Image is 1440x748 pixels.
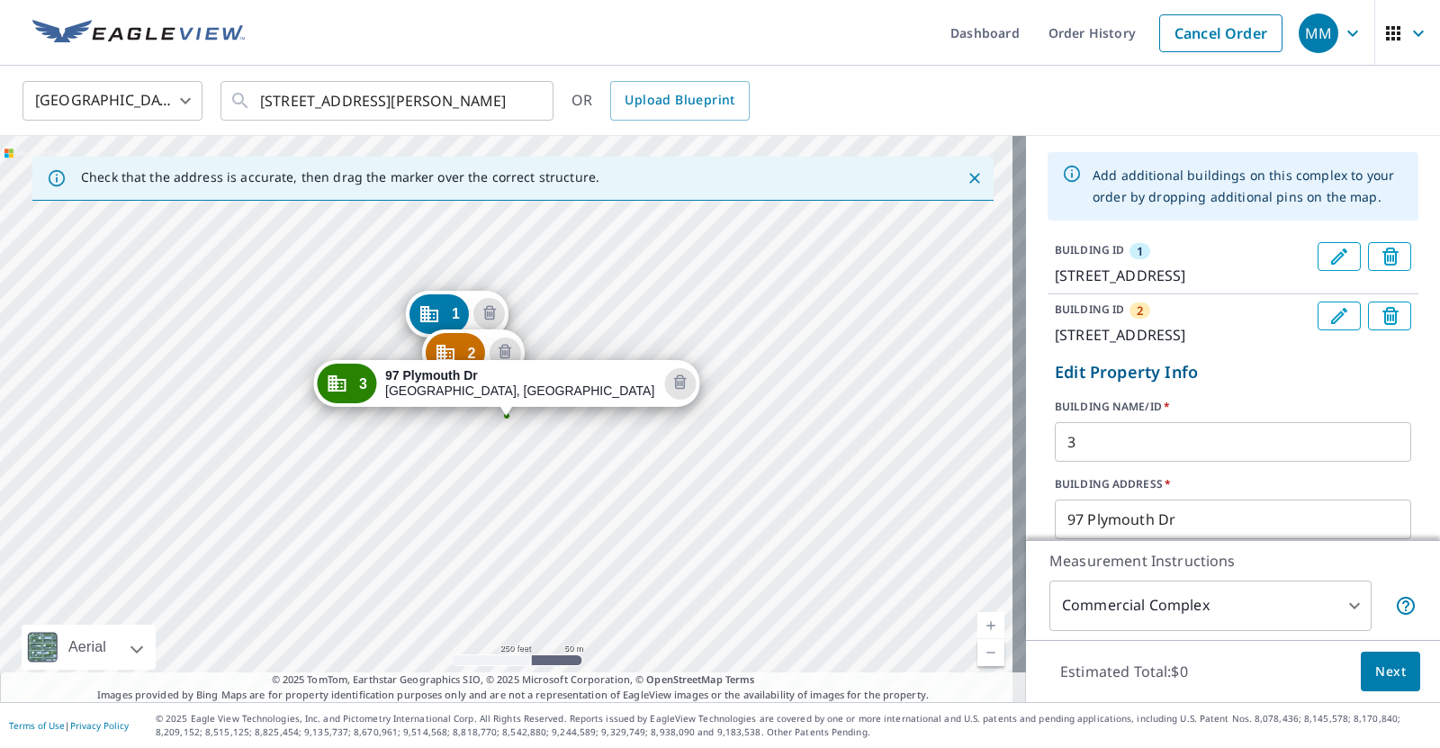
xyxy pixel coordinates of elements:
span: 2 [1137,302,1143,319]
span: Next [1375,661,1406,683]
button: Edit building 1 [1318,242,1361,271]
div: Dropped pin, building 3, Commercial property, 97 Plymouth Dr Norwood, MA 02062 [313,360,699,416]
span: 1 [1137,243,1143,259]
button: Delete building 2 [1368,302,1411,330]
a: Cancel Order [1159,14,1282,52]
div: MM [1299,14,1338,53]
span: Each building may require a separate measurement report; if so, your account will be billed per r... [1395,595,1417,617]
span: 1 [452,307,460,320]
div: OR [571,81,750,121]
div: Aerial [63,625,112,670]
button: Delete building 1 [1368,242,1411,271]
button: Delete building 3 [664,368,696,400]
button: Delete building 2 [490,338,521,369]
a: Current Level 17, Zoom Out [977,639,1004,666]
span: Upload Blueprint [625,89,734,112]
div: [GEOGRAPHIC_DATA], [GEOGRAPHIC_DATA] 02062 [385,368,655,399]
p: [STREET_ADDRESS] [1055,324,1310,346]
button: Delete building 1 [473,298,505,329]
div: Commercial Complex [1049,581,1372,631]
p: Estimated Total: $0 [1046,652,1202,691]
a: Terms [725,672,755,686]
span: 3 [359,377,367,391]
a: Current Level 17, Zoom In [977,612,1004,639]
input: Search by address or latitude-longitude [260,76,517,126]
p: Edit Property Info [1055,360,1411,384]
p: | [9,720,129,731]
a: Privacy Policy [70,719,129,732]
div: Add additional buildings on this complex to your order by dropping additional pins on the map. [1093,158,1404,215]
p: © 2025 Eagle View Technologies, Inc. and Pictometry International Corp. All Rights Reserved. Repo... [156,712,1431,739]
label: BUILDING ADDRESS [1055,476,1411,492]
a: Upload Blueprint [610,81,749,121]
p: BUILDING ID [1055,242,1124,257]
img: EV Logo [32,20,245,47]
strong: 97 Plymouth Dr [385,368,478,383]
p: Check that the address is accurate, then drag the marker over the correct structure. [81,169,599,185]
div: Dropped pin, building 1, Commercial property, 89 Plymouth Dr Norwood, MA 02062 [406,291,508,347]
p: [STREET_ADDRESS] [1055,265,1310,286]
button: Next [1361,652,1420,692]
div: Aerial [22,625,156,670]
a: OpenStreetMap [646,672,722,686]
a: Terms of Use [9,719,65,732]
span: © 2025 TomTom, Earthstar Geographics SIO, © 2025 Microsoft Corporation, © [272,672,755,688]
button: Edit building 2 [1318,302,1361,330]
button: Close [963,167,986,190]
p: BUILDING ID [1055,302,1124,317]
div: [GEOGRAPHIC_DATA] [22,76,202,126]
label: BUILDING NAME/ID [1055,399,1411,415]
div: Dropped pin, building 2, Commercial property, 103 Plymouth Dr Norwood, MA 02062 [421,329,524,385]
span: 2 [467,347,475,360]
p: Measurement Instructions [1049,550,1417,572]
